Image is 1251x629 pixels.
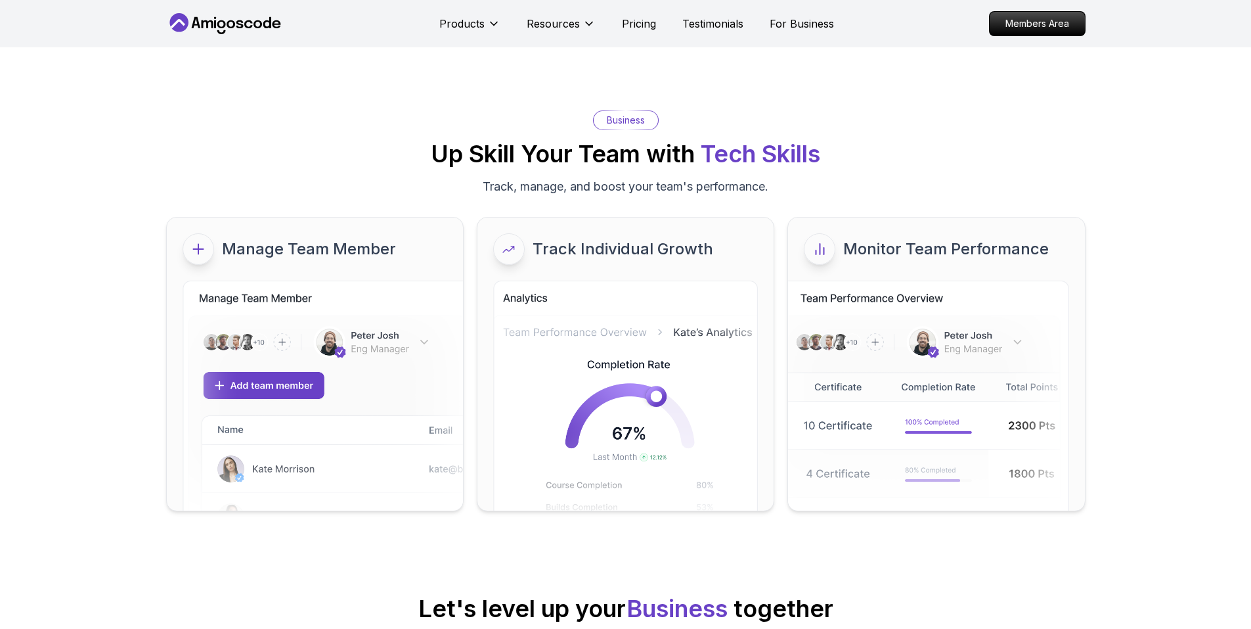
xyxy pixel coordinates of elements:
p: Resources [527,16,580,32]
p: Business [607,114,645,127]
button: Products [439,16,500,42]
p: Manage Team Member [222,239,396,260]
img: business imgs [183,281,463,532]
p: Members Area [990,12,1085,35]
span: Tech Skills [701,139,820,168]
p: Track Individual Growth [533,239,713,260]
a: Pricing [622,16,656,32]
span: Business [626,594,728,623]
a: For Business [770,16,834,32]
p: Monitor Team Performance [843,239,1049,260]
h2: Let's level up your together [418,595,833,622]
iframe: chat widget [1170,547,1251,609]
p: Products [439,16,485,32]
button: Resources [527,16,596,42]
img: business imgs [788,281,1068,532]
p: Track, manage, and boost your team's performance. [483,177,768,196]
a: Members Area [989,11,1086,36]
img: business imgs [493,281,758,528]
h2: Up Skill Your Team with [431,141,820,167]
a: Testimonials [682,16,743,32]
